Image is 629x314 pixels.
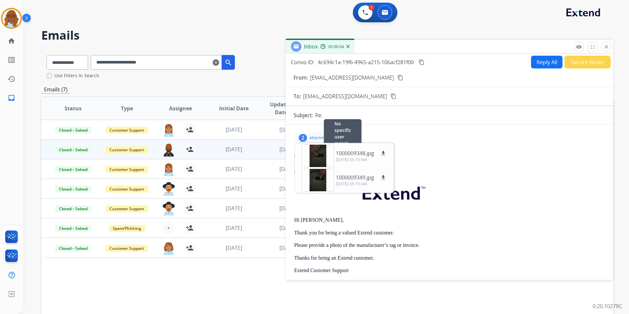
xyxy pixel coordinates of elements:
[315,111,323,119] p: Re:
[55,205,91,212] span: Closed – Solved
[226,224,242,231] span: [DATE]
[279,146,296,153] span: [DATE]
[294,74,308,82] p: From:
[162,162,175,176] img: agent-avatar
[279,185,296,192] span: [DATE]
[55,166,91,173] span: Closed – Solved
[226,205,242,212] span: [DATE]
[299,134,307,142] div: 2
[54,72,99,79] label: Use Filters In Search
[105,166,148,173] span: Customer Support
[336,174,374,181] p: 1000009349.jpg
[336,149,374,157] p: 1000009348.jpg
[55,146,91,153] span: Closed – Solved
[279,244,296,251] span: [DATE]
[294,169,605,175] div: Date:
[41,29,613,42] h2: Emails
[304,43,318,50] span: Inbox
[162,143,175,157] img: agent-avatar
[369,5,374,10] div: 1
[593,302,622,310] p: 0.20.1027RC
[162,202,175,215] img: agent-avatar
[162,182,175,196] img: agent-avatar
[226,244,242,251] span: [DATE]
[226,126,242,133] span: [DATE]
[8,37,15,45] mat-icon: home
[105,205,148,212] span: Customer Support
[397,75,403,81] mat-icon: content_copy
[186,244,194,252] mat-icon: person_add
[213,59,219,66] mat-icon: clear
[291,58,314,66] p: Convo ID:
[121,104,133,112] span: Type
[169,104,192,112] span: Assignee
[279,126,296,133] span: [DATE]
[590,44,596,50] mat-icon: fullscreen
[266,101,296,116] span: Updated Date
[294,161,605,168] div: To:
[8,94,15,102] mat-icon: inbox
[41,85,70,94] p: Emails (7)
[294,111,313,119] p: Subject:
[186,185,194,193] mat-icon: person_add
[336,181,387,187] p: [DATE] 05:10 AM
[109,225,145,232] span: Spam/Phishing
[105,146,148,153] span: Customer Support
[303,92,387,100] span: [EMAIL_ADDRESS][DOMAIN_NAME]
[279,165,296,173] span: [DATE]
[294,255,605,261] p: Thanks for being an Extend customer.
[328,44,344,49] span: 00:00:04
[55,225,91,232] span: Closed – Solved
[324,119,362,148] span: No specific user match
[380,175,386,180] mat-icon: download
[186,165,194,173] mat-icon: person_add
[162,221,175,234] button: +
[310,74,394,82] p: [EMAIL_ADDRESS][DOMAIN_NAME]
[294,230,605,236] p: Thank you for being a valued Extend customer.
[564,56,611,68] button: Secure Notes
[294,217,605,223] p: Hi [PERSON_NAME],
[336,157,387,162] p: [DATE] 05:10 AM
[226,146,242,153] span: [DATE]
[419,59,425,65] mat-icon: content_copy
[294,268,605,273] p: Extend Customer Support
[576,44,582,50] mat-icon: remove_red_eye
[105,245,148,252] span: Customer Support
[294,92,301,100] p: To:
[224,59,232,66] mat-icon: search
[279,205,296,212] span: [DATE]
[8,56,15,64] mat-icon: list_alt
[105,186,148,193] span: Customer Support
[391,93,396,99] mat-icon: content_copy
[55,127,91,134] span: Closed – Solved
[167,224,170,232] span: +
[226,165,242,173] span: [DATE]
[186,145,194,153] mat-icon: person_add
[279,224,296,231] span: [DATE]
[531,56,562,68] button: Reply All
[105,127,148,134] span: Customer Support
[55,186,91,193] span: Closed – Solved
[294,153,605,160] div: From:
[294,242,605,248] p: Please provide a photo of the manufacturer’s tag or invoice.
[65,104,82,112] span: Status
[380,150,386,156] mat-icon: download
[603,44,609,50] mat-icon: close
[162,241,175,255] img: agent-avatar
[226,185,242,192] span: [DATE]
[219,104,249,112] span: Initial Date
[8,75,15,83] mat-icon: history
[186,204,194,212] mat-icon: person_add
[186,224,194,232] mat-icon: person_add
[2,9,21,28] img: avatar
[186,126,194,134] mat-icon: person_add
[55,245,91,252] span: Closed – Solved
[310,135,333,140] p: attachments
[318,59,414,66] span: 4c694c1a-19f6-4965-a215-106acf281f00
[162,123,175,137] img: agent-avatar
